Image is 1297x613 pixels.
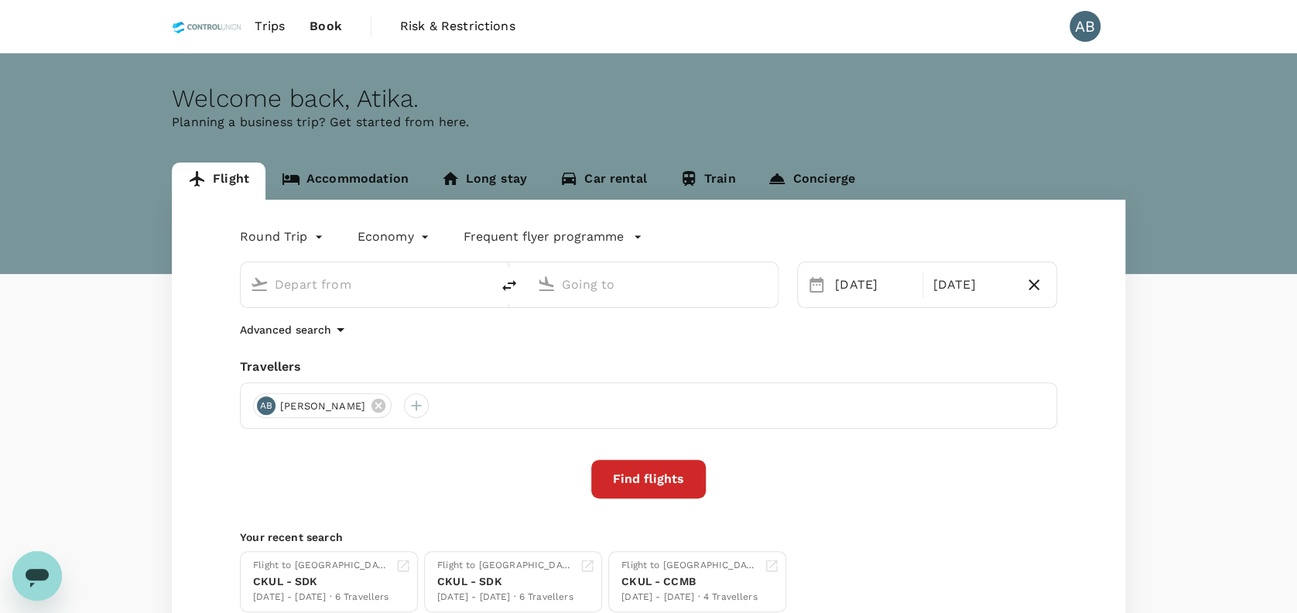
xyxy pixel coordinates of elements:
div: Economy [358,224,433,249]
button: Open [767,283,770,286]
p: Advanced search [240,322,331,337]
input: Going to [562,272,745,296]
span: Risk & Restrictions [400,17,515,36]
div: Round Trip [240,224,327,249]
img: Control Union Malaysia Sdn. Bhd. [172,9,242,43]
div: Travellers [240,358,1057,376]
p: Your recent search [240,529,1057,545]
div: AB [257,396,275,415]
a: Train [663,163,752,200]
div: AB [1069,11,1100,42]
a: Long stay [425,163,543,200]
p: Planning a business trip? Get started from here. [172,113,1125,132]
a: Flight [172,163,265,200]
button: delete [491,267,528,304]
div: Welcome back , Atika . [172,84,1125,113]
a: Accommodation [265,163,425,200]
a: Car rental [543,163,663,200]
span: Book [310,17,342,36]
button: Frequent flyer programme [464,228,642,246]
div: [DATE] [926,269,1017,300]
span: [PERSON_NAME] [271,399,375,414]
span: Trips [255,17,285,36]
div: Flight to [GEOGRAPHIC_DATA] [437,558,573,574]
button: Open [480,283,483,286]
div: CKUL - SDK [437,574,573,590]
div: [DATE] - [DATE] · 6 Travellers [437,590,573,605]
div: [DATE] - [DATE] · 6 Travellers [253,590,389,605]
div: [DATE] [829,269,919,300]
div: AB[PERSON_NAME] [253,393,392,418]
p: Frequent flyer programme [464,228,624,246]
button: Find flights [591,460,706,498]
div: Flight to [GEOGRAPHIC_DATA] [621,558,758,574]
div: Flight to [GEOGRAPHIC_DATA] [253,558,389,574]
div: [DATE] - [DATE] · 4 Travellers [621,590,758,605]
button: Advanced search [240,320,350,339]
div: CKUL - SDK [253,574,389,590]
input: Depart from [275,272,458,296]
iframe: Button to launch messaging window [12,551,62,601]
a: Concierge [751,163,871,200]
div: CKUL - CCMB [621,574,758,590]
